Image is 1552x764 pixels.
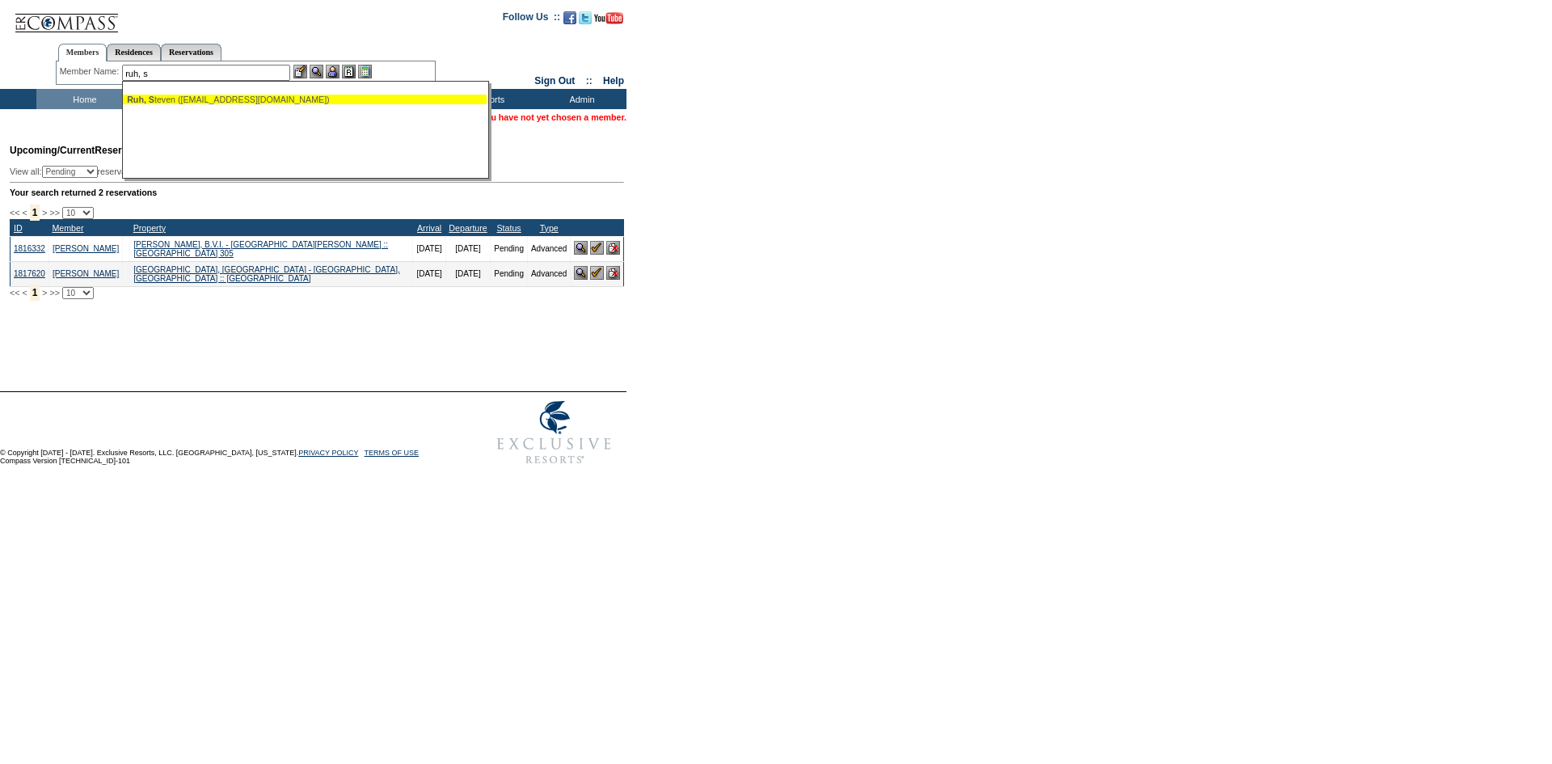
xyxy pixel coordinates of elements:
[293,65,307,78] img: b_edit.gif
[449,223,487,233] a: Departure
[603,75,624,87] a: Help
[10,208,19,217] span: <<
[161,44,221,61] a: Reservations
[127,95,154,104] span: Ruh, S
[127,95,483,104] div: teven ([EMAIL_ADDRESS][DOMAIN_NAME])
[49,288,59,298] span: >>
[133,265,400,283] a: [GEOGRAPHIC_DATA], [GEOGRAPHIC_DATA] - [GEOGRAPHIC_DATA], [GEOGRAPHIC_DATA] :: [GEOGRAPHIC_DATA]
[52,223,83,233] a: Member
[606,241,620,255] img: Cancel Reservation
[590,241,604,255] img: Confirm Reservation
[49,208,59,217] span: >>
[53,244,119,253] a: [PERSON_NAME]
[574,266,588,280] img: View Reservation
[481,112,626,122] span: You have not yet chosen a member.
[298,449,358,457] a: PRIVACY POLICY
[14,269,45,278] a: 1817620
[133,223,166,233] a: Property
[563,11,576,24] img: Become our fan on Facebook
[30,285,40,301] span: 1
[107,44,161,61] a: Residences
[503,10,560,29] td: Follow Us ::
[445,261,490,286] td: [DATE]
[496,223,521,233] a: Status
[527,261,570,286] td: Advanced
[445,236,490,261] td: [DATE]
[594,16,623,26] a: Subscribe to our YouTube Channel
[42,208,47,217] span: >
[417,223,441,233] a: Arrival
[58,44,108,61] a: Members
[60,65,122,78] div: Member Name:
[53,269,119,278] a: [PERSON_NAME]
[342,65,356,78] img: Reservations
[10,145,95,156] span: Upcoming/Current
[36,89,129,109] td: Home
[42,288,47,298] span: >
[533,89,626,109] td: Admin
[22,288,27,298] span: <
[310,65,323,78] img: View
[358,65,372,78] img: b_calculator.gif
[365,449,420,457] a: TERMS OF USE
[590,266,604,280] img: Confirm Reservation
[594,12,623,24] img: Subscribe to our YouTube Channel
[10,166,411,178] div: View all: reservations owned by:
[22,208,27,217] span: <
[586,75,593,87] span: ::
[10,288,19,298] span: <<
[491,261,528,286] td: Pending
[534,75,575,87] a: Sign Out
[30,205,40,221] span: 1
[10,188,624,197] div: Your search returned 2 reservations
[413,261,445,286] td: [DATE]
[482,392,626,473] img: Exclusive Resorts
[579,11,592,24] img: Follow us on Twitter
[14,223,23,233] a: ID
[14,244,45,253] a: 1816332
[606,266,620,280] img: Cancel Reservation
[579,16,592,26] a: Follow us on Twitter
[527,236,570,261] td: Advanced
[413,236,445,261] td: [DATE]
[563,16,576,26] a: Become our fan on Facebook
[326,65,339,78] img: Impersonate
[133,240,388,258] a: [PERSON_NAME], B.V.I. - [GEOGRAPHIC_DATA][PERSON_NAME] :: [GEOGRAPHIC_DATA] 305
[10,145,156,156] span: Reservations
[491,236,528,261] td: Pending
[574,241,588,255] img: View Reservation
[540,223,559,233] a: Type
